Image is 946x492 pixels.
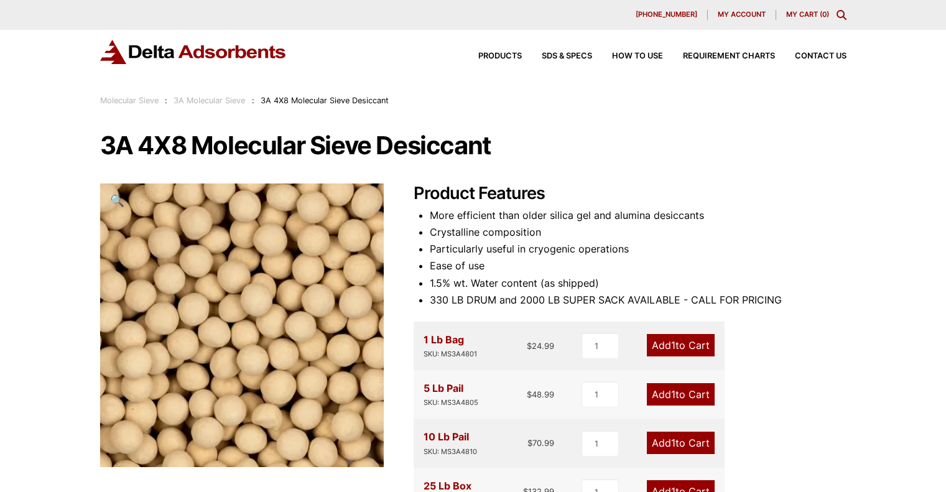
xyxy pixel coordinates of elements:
div: Toggle Modal Content [837,10,846,20]
bdi: 24.99 [527,341,554,351]
span: SDS & SPECS [542,52,592,60]
span: Requirement Charts [683,52,775,60]
h1: 3A 4X8 Molecular Sieve Desiccant [100,132,846,159]
bdi: 70.99 [527,438,554,448]
li: More efficient than older silica gel and alumina desiccants [430,207,846,224]
span: : [165,96,167,105]
li: Crystalline composition [430,224,846,241]
a: View full-screen image gallery [100,183,134,218]
span: 1 [671,437,675,449]
a: [PHONE_NUMBER] [626,10,708,20]
a: My account [708,10,776,20]
a: Add1to Cart [647,432,715,454]
li: 330 LB DRUM and 2000 LB SUPER SACK AVAILABLE - CALL FOR PRICING [430,292,846,309]
div: 1 Lb Bag [424,332,477,360]
a: How to Use [592,52,663,60]
div: 10 Lb Pail [424,429,477,457]
a: Add1to Cart [647,334,715,356]
a: Products [458,52,522,60]
li: Particularly useful in cryogenic operations [430,241,846,258]
span: 3A 4X8 Molecular Sieve Desiccant [261,96,389,105]
span: How to Use [612,52,663,60]
span: Products [478,52,522,60]
span: 1 [671,339,675,351]
span: My account [718,11,766,18]
a: My Cart (0) [786,10,829,19]
li: 1.5% wt. Water content (as shipped) [430,275,846,292]
a: Add1to Cart [647,383,715,406]
a: Molecular Sieve [100,96,159,105]
span: $ [527,389,532,399]
span: [PHONE_NUMBER] [636,11,697,18]
span: 0 [822,10,827,19]
h2: Product Features [414,183,846,204]
a: Contact Us [775,52,846,60]
img: Delta Adsorbents [100,40,287,64]
span: 🔍 [110,193,124,207]
span: $ [527,341,532,351]
div: 5 Lb Pail [424,380,478,409]
div: SKU: MS3A4810 [424,446,477,458]
a: SDS & SPECS [522,52,592,60]
li: Ease of use [430,258,846,274]
a: Requirement Charts [663,52,775,60]
div: SKU: MS3A4801 [424,348,477,360]
span: 1 [671,388,675,401]
span: $ [527,438,532,448]
a: 3A Molecular Sieve [174,96,245,105]
span: Contact Us [795,52,846,60]
bdi: 48.99 [527,389,554,399]
div: SKU: MS3A4805 [424,397,478,409]
span: : [252,96,254,105]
